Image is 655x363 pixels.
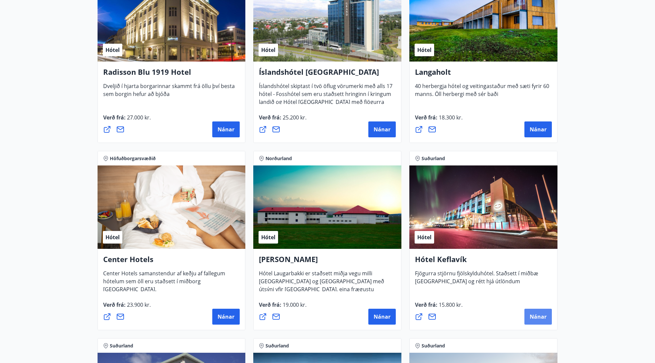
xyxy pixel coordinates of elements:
[417,234,431,241] span: Hótel
[218,126,234,133] span: Nánar
[530,313,547,320] span: Nánar
[259,82,392,119] span: Íslandshótel skiptast í tvö öflug vörumerki með alls 17 hótel - Fosshótel sem eru staðsett hringi...
[524,121,552,137] button: Nánar
[437,114,463,121] span: 18.300 kr.
[415,270,538,290] span: Fjögurra stjörnu fjölskylduhótel. Staðsett í miðbæ [GEOGRAPHIC_DATA] og rétt hjá útlöndum
[261,234,275,241] span: Hótel
[415,67,552,82] h4: Langaholt
[103,301,151,314] span: Verð frá :
[415,254,552,269] h4: Hótel Keflavík
[103,67,240,82] h4: Radisson Blu 1919 Hotel
[212,309,240,325] button: Nánar
[266,155,292,162] span: Norðurland
[261,46,275,54] span: Hótel
[103,254,240,269] h4: Center Hotels
[368,121,396,137] button: Nánar
[218,313,234,320] span: Nánar
[374,313,390,320] span: Nánar
[103,82,235,103] span: Dveljið í hjarta borgarinnar skammt frá öllu því besta sem borgin hefur að bjóða
[259,270,384,306] span: Hótel Laugarbakki er staðsett miðja vegu milli [GEOGRAPHIC_DATA] og [GEOGRAPHIC_DATA] með útsýni ...
[110,342,133,349] span: Suðurland
[417,46,431,54] span: Hótel
[105,234,120,241] span: Hótel
[259,301,307,314] span: Verð frá :
[259,254,396,269] h4: [PERSON_NAME]
[281,301,307,308] span: 19.000 kr.
[281,114,307,121] span: 25.200 kr.
[103,270,225,298] span: Center Hotels samanstendur af keðju af fallegum hótelum sem öll eru staðsett í miðborg [GEOGRAPHI...
[374,126,390,133] span: Nánar
[530,126,547,133] span: Nánar
[259,114,307,126] span: Verð frá :
[212,121,240,137] button: Nánar
[422,155,445,162] span: Suðurland
[266,342,289,349] span: Suðurland
[368,309,396,325] button: Nánar
[415,301,463,314] span: Verð frá :
[110,155,156,162] span: Höfuðborgarsvæðið
[103,114,151,126] span: Verð frá :
[259,67,396,82] h4: Íslandshótel [GEOGRAPHIC_DATA]
[126,114,151,121] span: 27.000 kr.
[415,82,549,103] span: 40 herbergja hótel og veitingastaður með sæti fyrir 60 manns. Öll herbergi með sér baði
[126,301,151,308] span: 23.900 kr.
[422,342,445,349] span: Suðurland
[524,309,552,325] button: Nánar
[105,46,120,54] span: Hótel
[415,114,463,126] span: Verð frá :
[437,301,463,308] span: 15.800 kr.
